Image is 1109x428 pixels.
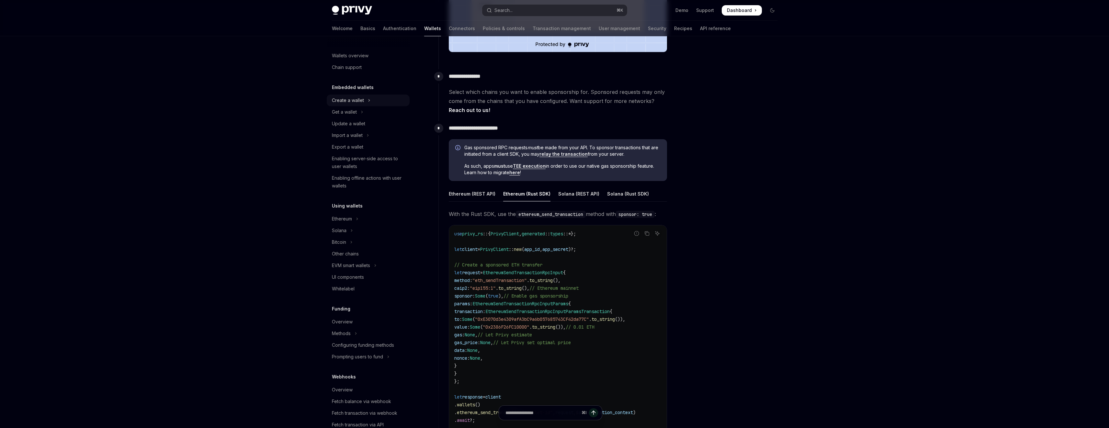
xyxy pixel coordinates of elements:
span: to_string [532,324,555,330]
span: None [480,340,491,345]
span: // Let Privy estimate [478,332,532,338]
span: { [610,309,612,314]
button: Report incorrect code [632,229,641,238]
div: Ethereum [332,215,352,223]
span: : [459,316,462,322]
div: Overview [332,318,353,326]
span: { [563,270,566,276]
span: generated [522,231,545,237]
span: : [483,309,485,314]
span: // Create a sponsored ETH transfer [454,262,542,268]
button: Send message [589,408,598,417]
span: { [488,231,491,237]
span: : [470,301,472,307]
span: : [470,277,472,283]
span: // Ethereum mainnet [529,285,579,291]
a: API reference [700,21,731,36]
div: Ethereum (REST API) [449,186,495,201]
div: Chain support [332,63,362,71]
span: :: [545,231,550,237]
span: : [462,332,465,338]
img: dark logo [332,6,372,15]
h5: Webhooks [332,373,356,381]
div: Prompting users to fund [332,353,383,361]
div: Export a wallet [332,143,363,151]
span: Gas sponsored RPC requests be made from your API. To sponsor transactions that are initiated from... [464,144,661,157]
div: EVM smart wallets [332,262,370,269]
a: Dashboard [722,5,762,16]
a: Fetch transaction via webhook [327,407,410,419]
a: relay the transaction [539,151,588,157]
div: Solana [332,227,346,234]
h5: Embedded wallets [332,84,374,91]
div: Ethereum (Rust SDK) [503,186,550,201]
span: // 0.01 ETH [566,324,594,330]
span: app_secret [542,246,568,252]
a: Wallets [424,21,441,36]
span: sponsor [454,293,472,299]
input: Ask a question... [505,406,579,420]
a: Whitelabel [327,283,410,295]
span: None [467,347,478,353]
span: ( [472,316,475,322]
div: Enabling server-side access to user wallets [332,155,406,170]
span: "eip155:1" [470,285,496,291]
span: ()), [615,316,625,322]
a: Authentication [383,21,416,36]
a: Other chains [327,248,410,260]
span: . [496,285,498,291]
span: { [568,301,571,307]
span: to [454,316,459,322]
a: Configuring funding methods [327,339,410,351]
span: , [475,332,478,338]
span: client [485,394,501,400]
button: Toggle Methods section [327,328,410,339]
span: Some [462,316,472,322]
a: Basics [360,21,375,36]
a: Export a wallet [327,141,410,153]
span: , [519,231,522,237]
div: Search... [494,6,513,14]
span: PrivyClient [480,246,509,252]
span: PrivyClient [491,231,519,237]
div: Update a wallet [332,120,365,128]
a: here [509,170,520,175]
em: must [527,145,538,150]
a: Wallets overview [327,50,410,62]
code: ethereum_send_transaction [516,211,586,218]
div: Create a wallet [332,96,364,104]
span: = [478,246,480,252]
div: Bitcoin [332,238,346,246]
button: Toggle Ethereum section [327,213,410,225]
div: Get a wallet [332,108,357,116]
button: Copy the contents from the code block [643,229,651,238]
span: data [454,347,465,353]
span: ( [485,293,488,299]
span: caip2 [454,285,467,291]
h5: Using wallets [332,202,363,210]
a: Recipes [674,21,692,36]
span: value [454,324,467,330]
span: wallets [457,402,475,408]
span: response [462,394,483,400]
a: Support [696,7,714,14]
button: Open search [482,5,627,16]
button: Ask AI [653,229,662,238]
span: : [467,355,470,361]
span: gas [454,332,462,338]
code: sponsor: true [616,211,655,218]
a: Chain support [327,62,410,73]
span: gas_price [454,340,478,345]
span: client [462,246,478,252]
span: "0xE3070d3e4309afA3bC9a6b057685743CF42da77C" [475,316,589,322]
div: Solana (REST API) [558,186,599,201]
span: // Enable gas sponsorship [504,293,568,299]
span: ? [571,246,573,252]
span: . [527,277,529,283]
div: Import a wallet [332,131,363,139]
span: Some [470,324,480,330]
div: Overview [332,386,353,394]
span: :: [509,246,514,252]
span: app_id [524,246,540,252]
a: Transaction management [533,21,591,36]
